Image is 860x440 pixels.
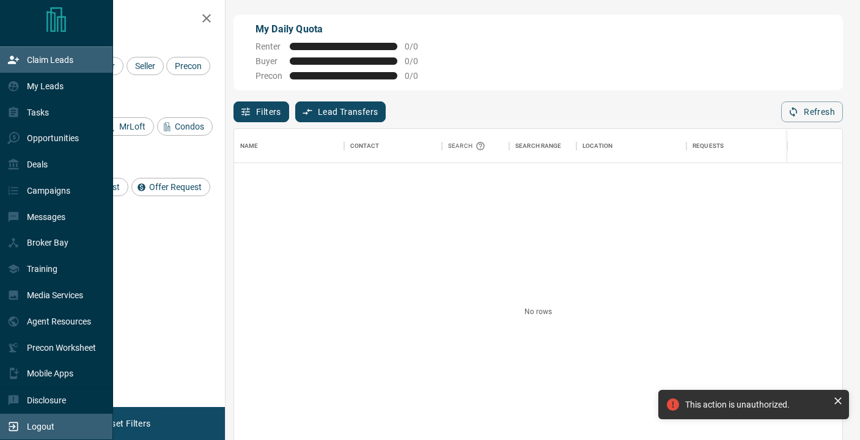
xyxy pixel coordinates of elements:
div: Location [583,129,612,163]
div: Location [576,129,686,163]
span: 0 / 0 [405,56,432,66]
div: Name [234,129,344,163]
div: Name [240,129,259,163]
button: Lead Transfers [295,101,386,122]
div: Offer Request [131,178,210,196]
div: MrLoft [101,117,154,136]
span: Seller [131,61,160,71]
div: Requests [693,129,724,163]
button: Refresh [781,101,843,122]
div: Contact [344,129,442,163]
div: Seller [127,57,164,75]
span: Buyer [255,56,282,66]
span: Precon [255,71,282,81]
span: Offer Request [145,182,206,192]
div: Precon [166,57,210,75]
div: Search Range [509,129,576,163]
h2: Filters [39,12,213,27]
div: Condos [157,117,213,136]
span: 0 / 0 [405,71,432,81]
div: Requests [686,129,796,163]
div: Search Range [515,129,562,163]
div: Search [448,129,488,163]
span: Renter [255,42,282,51]
div: Contact [350,129,379,163]
span: 0 / 0 [405,42,432,51]
button: Reset Filters [93,413,158,434]
span: Condos [171,122,208,131]
span: MrLoft [115,122,150,131]
div: This action is unauthorized. [685,400,828,409]
span: Precon [171,61,206,71]
button: Filters [233,101,289,122]
p: My Daily Quota [255,22,432,37]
